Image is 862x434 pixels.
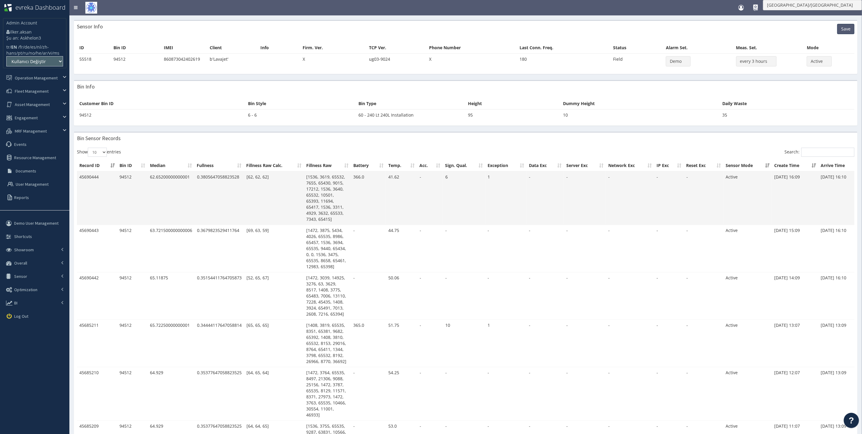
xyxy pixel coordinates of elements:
[15,128,47,134] span: MRF Management
[386,272,417,320] td: 50.06
[417,160,443,171] th: Acc.: activate to sort column ascending
[117,225,148,272] td: 94512
[15,88,49,94] span: Fleet Management
[14,260,27,266] span: Overall
[724,320,772,367] td: Active
[15,115,38,121] span: Engagement
[148,172,195,225] td: 62.65200000000001
[654,160,684,171] th: IP Exc: activate to sort column ascending
[351,272,386,320] td: -
[15,75,58,81] span: Operation Management
[258,42,300,53] th: Info
[304,225,351,272] td: [1472, 3875, 5434, 4026, 65535, 8986, 65457, 1536, 3694, 65535, 9440, 65434, 0, 0, 1536, 3475, 65...
[443,172,485,225] td: 6
[6,44,49,56] a: zh-hans
[517,42,611,53] th: Last Conn. Freq.
[195,367,244,421] td: 0.35377647058823525
[772,272,819,320] td: [DATE] 14:09
[684,367,724,421] td: -
[784,148,854,157] label: Search:
[654,320,684,367] td: -
[654,172,684,225] td: -
[807,56,832,66] button: Active
[417,225,443,272] td: -
[351,160,386,171] th: Battery: activate to sort column ascending
[443,320,485,367] td: 10
[14,287,37,292] span: Optimization
[244,225,304,272] td: [69, 63, 59]
[148,320,195,367] td: 65.72250000000001
[77,367,117,421] td: 45685210
[304,320,351,367] td: [1408, 3819, 65535, 8351, 65381, 9682, 65392, 1408, 3810, 65532, 8153, 29016, 8764, 65411, 1344, ...
[161,53,207,69] td: 860873042402619
[30,50,35,56] a: no
[684,272,724,320] td: -
[386,367,417,421] td: 54.25
[53,50,59,56] a: ms
[6,44,10,50] a: tr
[720,109,854,121] td: 35
[16,168,36,174] span: Documents
[6,44,63,56] li: / / / / / / / / / / / / /
[77,148,121,157] label: Show entries
[606,367,654,421] td: -
[684,320,724,367] td: -
[77,160,117,171] th: Record ID: activate to sort column ascending
[561,98,720,109] th: Dummy Height
[767,2,854,8] span: [GEOGRAPHIC_DATA]/[GEOGRAPHIC_DATA]
[485,160,526,171] th: Exception: activate to sort column ascending
[564,160,606,171] th: Server Exc: activate to sort column ascending
[246,109,356,121] td: 6 - 6
[195,225,244,272] td: 0.3679823529411764
[734,42,804,53] th: Meas. Set.
[367,53,427,69] td: ug03-9024
[526,160,564,171] th: Data Exc: activate to sort column ascending
[77,24,103,29] h3: Sensor Info
[77,84,95,89] h3: Bin Info
[724,225,772,272] td: Active
[244,272,304,320] td: [52, 65, 67]
[14,195,29,200] span: Reports
[386,320,417,367] td: 51.75
[49,50,52,56] a: vi
[724,367,772,421] td: Active
[77,109,246,121] td: 94512
[195,272,244,320] td: 0.35154411764705873
[15,3,65,11] span: evreka Dashboard
[801,148,854,157] input: Search:
[466,109,560,121] td: 95
[367,42,427,53] th: TCP Ver.
[4,4,12,12] img: evreka_logo_1_HoezNYK_wy30KrO.png
[20,44,23,50] a: fr
[14,234,32,239] span: Shortcuts
[36,50,41,56] a: he
[244,367,304,421] td: [64, 65, 64]
[527,272,564,320] td: -
[117,320,148,367] td: 94512
[684,160,724,171] th: Reset Exc: activate to sort column ascending
[14,300,17,306] span: BI
[77,320,117,367] td: 45685211
[14,142,27,147] span: Events
[417,172,443,225] td: -
[304,272,351,320] td: [1472, 3039, 14925, 3276, 63, 3629, 8517, 1408, 3775, 65483, 7006, 13110, 7228, 45435, 1408, 3924...
[720,98,854,109] th: Daily Waste
[244,172,304,225] td: [62, 62, 62]
[77,225,117,272] td: 45690443
[300,42,367,53] th: Firm. Ver.
[804,42,854,53] th: Mode
[386,225,417,272] td: 44.75
[88,148,107,157] select: Showentries
[77,172,117,225] td: 45690444
[304,367,351,421] td: [1472, 3764, 65535, 8497, 21306, 9088, 25156, 1472, 3787, 65535, 8129, 11571, 8371, 27973, 1472, ...
[2,178,69,191] a: User Management
[606,160,654,171] th: Network Exc: activate to sort column ascending
[684,225,724,272] td: -
[606,272,654,320] td: -
[77,53,111,69] td: 55518
[654,367,684,421] td: -
[77,42,111,53] th: ID
[564,272,606,320] td: -
[351,172,386,225] td: 366.0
